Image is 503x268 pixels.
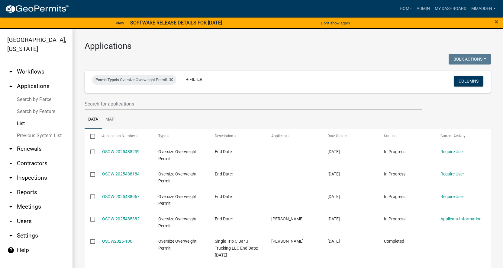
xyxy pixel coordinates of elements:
[158,172,197,183] span: Oversize Overweight Permit
[102,239,132,244] a: OSOW2025-106
[454,76,483,87] button: Columns
[384,172,405,176] span: In Progress
[102,216,140,221] a: OSOW-2025485382
[158,239,197,251] span: Oversize Overweight Permit
[215,172,233,176] span: End Date:
[449,54,491,65] button: Bulk Actions
[384,134,395,138] span: Status
[7,145,15,153] i: arrow_drop_down
[102,172,140,176] a: OSOW-2025488184
[92,75,176,85] div: is Oversize Overweight Permit
[378,129,435,143] datatable-header-cell: Status
[209,129,266,143] datatable-header-cell: Description
[181,74,207,85] a: + Filter
[215,239,258,257] span: Single Trip C Bar J Trucking LLC End Date: 10/04/2025
[495,17,498,26] span: ×
[96,129,153,143] datatable-header-cell: Application Number
[7,232,15,239] i: arrow_drop_down
[95,77,116,82] span: Permit Type
[384,149,405,154] span: In Progress
[158,134,166,138] span: Type
[397,3,414,14] a: Home
[7,68,15,75] i: arrow_drop_down
[469,3,498,14] a: mmadden
[440,172,464,176] a: Require User
[384,216,405,221] span: In Progress
[7,203,15,210] i: arrow_drop_down
[158,149,197,161] span: Oversize Overweight Permit
[495,18,498,25] button: Close
[327,239,340,244] span: 09/29/2025
[318,18,352,28] button: Don't show again
[7,160,15,167] i: arrow_drop_down
[215,194,233,199] span: End Date:
[7,83,15,90] i: arrow_drop_up
[130,20,222,26] strong: SOFTWARE RELEASE DETAILS FOR [DATE]
[265,129,322,143] datatable-header-cell: Applicant
[7,174,15,181] i: arrow_drop_down
[440,194,464,199] a: Require User
[414,3,432,14] a: Admin
[322,129,378,143] datatable-header-cell: Date Created
[85,98,422,110] input: Search for applications
[158,216,197,228] span: Oversize Overweight Permit
[158,194,197,206] span: Oversize Overweight Permit
[327,216,340,221] span: 09/29/2025
[215,216,233,221] span: End Date:
[102,194,140,199] a: OSOW-2025488067
[327,194,340,199] span: 10/05/2025
[384,239,404,244] span: Completed
[7,247,15,254] i: help
[271,239,304,244] span: Dave Corell
[384,194,405,199] span: In Progress
[102,110,118,129] a: Map
[102,149,140,154] a: OSOW-2025488239
[85,110,102,129] a: Data
[327,134,349,138] span: Date Created
[215,134,233,138] span: Description
[432,3,469,14] a: My Dashboard
[327,172,340,176] span: 10/05/2025
[102,134,135,138] span: Application Number
[113,18,127,28] a: View
[7,189,15,196] i: arrow_drop_down
[85,129,96,143] datatable-header-cell: Select
[153,129,209,143] datatable-header-cell: Type
[434,129,491,143] datatable-header-cell: Current Activity
[215,149,233,154] span: End Date:
[440,216,482,221] a: Applicant Information
[440,149,464,154] a: Require User
[7,218,15,225] i: arrow_drop_down
[440,134,466,138] span: Current Activity
[271,216,304,221] span: Dave Corell
[327,149,340,154] span: 10/05/2025
[271,134,287,138] span: Applicant
[85,41,491,51] h3: Applications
